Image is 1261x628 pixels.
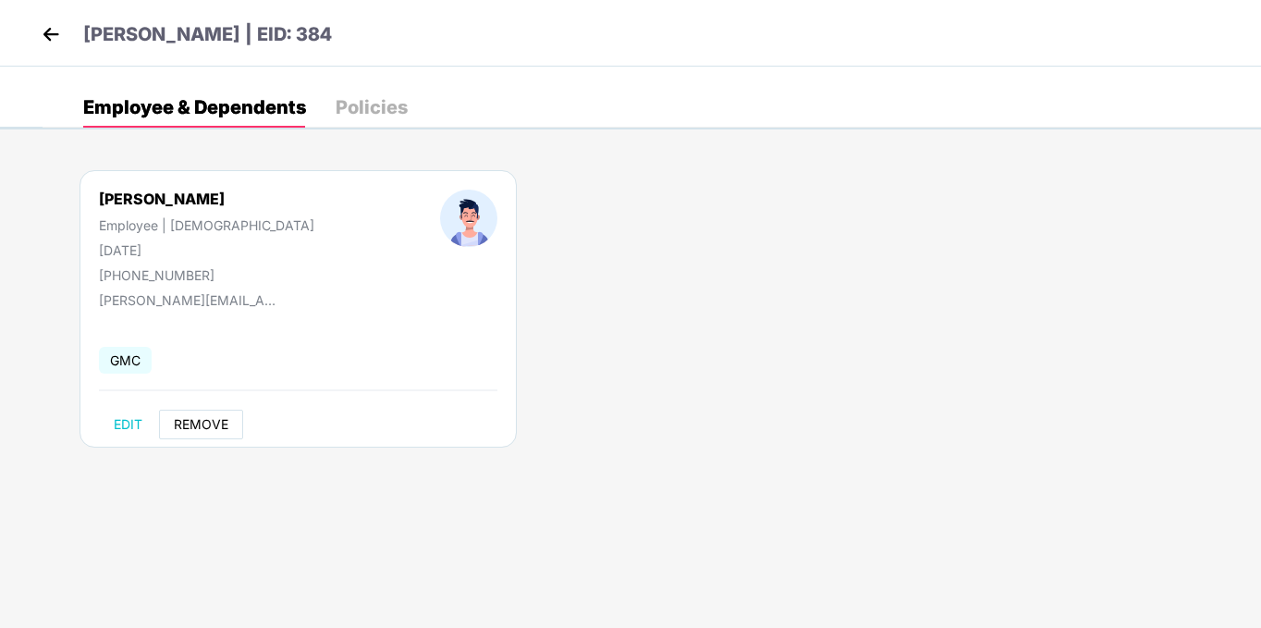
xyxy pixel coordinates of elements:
div: [PERSON_NAME] [99,190,314,208]
img: back [37,20,65,48]
button: REMOVE [159,410,243,439]
div: Employee & Dependents [83,98,306,117]
img: profileImage [440,190,497,247]
span: REMOVE [174,417,228,432]
div: [PHONE_NUMBER] [99,267,314,283]
div: [DATE] [99,242,314,258]
span: EDIT [114,417,142,432]
p: [PERSON_NAME] | EID: 384 [83,20,332,49]
div: [PERSON_NAME][EMAIL_ADDRESS][DOMAIN_NAME] [99,292,284,308]
div: Employee | [DEMOGRAPHIC_DATA] [99,217,314,233]
span: GMC [99,347,152,374]
button: EDIT [99,410,157,439]
div: Policies [336,98,408,117]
